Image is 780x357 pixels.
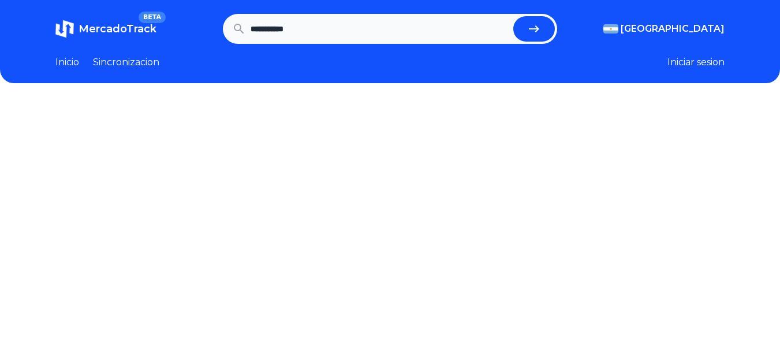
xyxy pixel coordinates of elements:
span: MercadoTrack [79,23,156,35]
span: BETA [139,12,166,23]
button: [GEOGRAPHIC_DATA] [603,22,725,36]
img: Argentina [603,24,618,34]
button: Iniciar sesion [667,55,725,69]
a: Sincronizacion [93,55,159,69]
a: MercadoTrackBETA [55,20,156,38]
img: MercadoTrack [55,20,74,38]
a: Inicio [55,55,79,69]
span: [GEOGRAPHIC_DATA] [621,22,725,36]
